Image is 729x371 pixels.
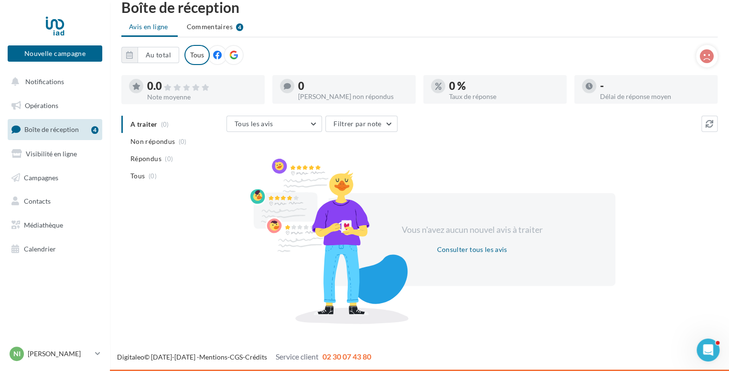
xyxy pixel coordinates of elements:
a: Opérations [6,96,104,116]
span: Boîte de réception [24,125,79,133]
div: 0 [298,81,408,91]
span: Notifications [25,77,64,86]
button: Filtrer par note [325,116,397,132]
div: 0 % [449,81,559,91]
span: Tous les avis [235,120,273,128]
span: Tous [130,171,145,181]
iframe: Intercom live chat [697,338,719,361]
span: Commentaires [187,22,233,32]
button: Tous les avis [226,116,322,132]
span: (0) [179,138,187,145]
button: Au total [121,47,179,63]
span: Service client [276,352,319,361]
a: CGS [230,353,243,361]
span: 02 30 07 43 80 [322,352,371,361]
p: [PERSON_NAME] [28,349,91,359]
span: © [DATE]-[DATE] - - - [117,353,371,361]
div: 4 [91,126,98,134]
span: Calendrier [24,245,56,253]
span: Campagnes [24,173,58,181]
a: Calendrier [6,239,104,259]
span: Contacts [24,197,51,205]
button: Consulter tous les avis [433,244,511,255]
div: 0.0 [147,81,257,92]
a: Mentions [199,353,227,361]
div: 4 [236,23,243,31]
a: Boîte de réception4 [6,119,104,140]
span: Opérations [25,101,58,109]
a: Digitaleo [117,353,144,361]
span: Médiathèque [24,221,63,229]
div: Taux de réponse [449,93,559,100]
a: Crédits [245,353,267,361]
div: Tous [184,45,210,65]
a: Médiathèque [6,215,104,235]
span: Répondus [130,154,161,164]
span: NI [13,349,21,359]
button: Notifications [6,72,100,92]
a: Campagnes [6,168,104,188]
a: NI [PERSON_NAME] [8,345,102,363]
div: Délai de réponse moyen [600,93,710,100]
div: Note moyenne [147,94,257,100]
div: [PERSON_NAME] non répondus [298,93,408,100]
span: (0) [165,155,173,163]
span: (0) [149,172,157,180]
span: Non répondus [130,137,175,146]
div: - [600,81,710,91]
button: Au total [138,47,179,63]
button: Nouvelle campagne [8,45,102,62]
a: Visibilité en ligne [6,144,104,164]
span: Visibilité en ligne [26,150,77,158]
div: Vous n'avez aucun nouvel avis à traiter [390,224,554,236]
a: Contacts [6,191,104,211]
